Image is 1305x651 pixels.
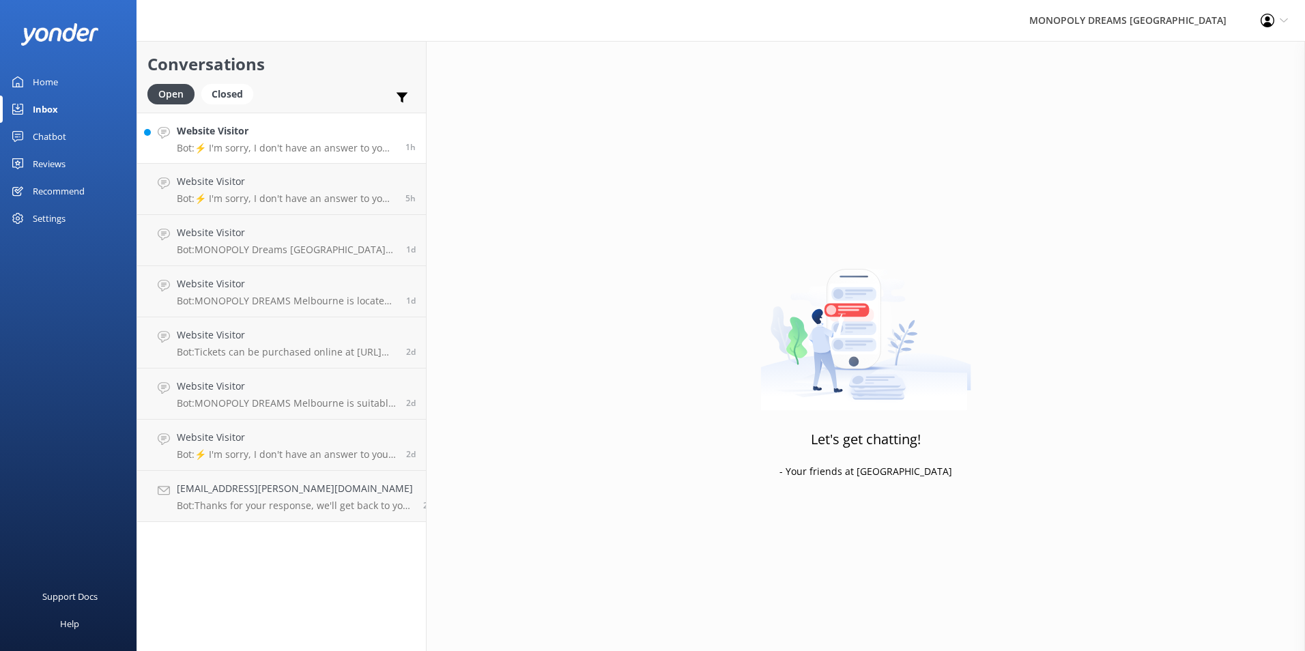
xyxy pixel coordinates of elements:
[177,397,396,409] p: Bot: MONOPOLY DREAMS Melbourne is suitable for all ages, including 2-year-olds. However, please n...
[33,123,66,150] div: Chatbot
[406,448,416,460] span: Oct 06 2025 08:36am (UTC +11:00) Australia/Sydney
[406,346,416,358] span: Oct 06 2025 04:51pm (UTC +11:00) Australia/Sydney
[33,68,58,96] div: Home
[177,346,396,358] p: Bot: Tickets can be purchased online at [URL][DOMAIN_NAME] or at our admissions desk. It is highl...
[201,86,260,101] a: Closed
[201,84,253,104] div: Closed
[406,397,416,409] span: Oct 06 2025 01:26pm (UTC +11:00) Australia/Sydney
[147,86,201,101] a: Open
[33,177,85,205] div: Recommend
[405,141,416,153] span: Oct 08 2025 03:32pm (UTC +11:00) Australia/Sydney
[423,500,433,511] span: Oct 05 2025 05:01pm (UTC +11:00) Australia/Sydney
[177,142,395,154] p: Bot: ⚡ I'm sorry, I don't have an answer to your question. Could you please try rephrasing your q...
[177,430,396,445] h4: Website Visitor
[177,481,413,496] h4: [EMAIL_ADDRESS][PERSON_NAME][DOMAIN_NAME]
[760,240,971,411] img: artwork of a man stealing a conversation from at giant smartphone
[137,368,426,420] a: Website VisitorBot:MONOPOLY DREAMS Melbourne is suitable for all ages, including 2-year-olds. How...
[177,500,413,512] p: Bot: Thanks for your response, we'll get back to you as soon as we can during opening hours.
[137,266,426,317] a: Website VisitorBot:MONOPOLY DREAMS Melbourne is located on the Lower Ground Floor of [GEOGRAPHIC_...
[177,276,396,291] h4: Website Visitor
[147,84,195,104] div: Open
[137,420,426,471] a: Website VisitorBot:⚡ I'm sorry, I don't have an answer to your question. Could you please try rep...
[42,583,98,610] div: Support Docs
[177,295,396,307] p: Bot: MONOPOLY DREAMS Melbourne is located on the Lower Ground Floor of [GEOGRAPHIC_DATA]. To acce...
[137,215,426,266] a: Website VisitorBot:MONOPOLY Dreams [GEOGRAPHIC_DATA] welcomes school excursions for primary, seco...
[177,448,396,461] p: Bot: ⚡ I'm sorry, I don't have an answer to your question. Could you please try rephrasing your q...
[177,379,396,394] h4: Website Visitor
[137,113,426,164] a: Website VisitorBot:⚡ I'm sorry, I don't have an answer to your question. Could you please try rep...
[177,124,395,139] h4: Website Visitor
[406,295,416,306] span: Oct 07 2025 07:25am (UTC +11:00) Australia/Sydney
[177,174,395,189] h4: Website Visitor
[20,23,99,46] img: yonder-white-logo.png
[33,96,58,123] div: Inbox
[177,192,395,205] p: Bot: ⚡ I'm sorry, I don't have an answer to your question. Could you please try rephrasing your q...
[177,244,396,256] p: Bot: MONOPOLY Dreams [GEOGRAPHIC_DATA] welcomes school excursions for primary, secondary, and ter...
[137,317,426,368] a: Website VisitorBot:Tickets can be purchased online at [URL][DOMAIN_NAME] or at our admissions des...
[405,192,416,204] span: Oct 08 2025 11:25am (UTC +11:00) Australia/Sydney
[33,150,66,177] div: Reviews
[60,610,79,637] div: Help
[177,328,396,343] h4: Website Visitor
[137,471,426,522] a: [EMAIL_ADDRESS][PERSON_NAME][DOMAIN_NAME]Bot:Thanks for your response, we'll get back to you as s...
[147,51,416,77] h2: Conversations
[177,225,396,240] h4: Website Visitor
[811,429,921,450] h3: Let's get chatting!
[137,164,426,215] a: Website VisitorBot:⚡ I'm sorry, I don't have an answer to your question. Could you please try rep...
[779,464,952,479] p: - Your friends at [GEOGRAPHIC_DATA]
[33,205,66,232] div: Settings
[406,244,416,255] span: Oct 07 2025 12:22pm (UTC +11:00) Australia/Sydney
